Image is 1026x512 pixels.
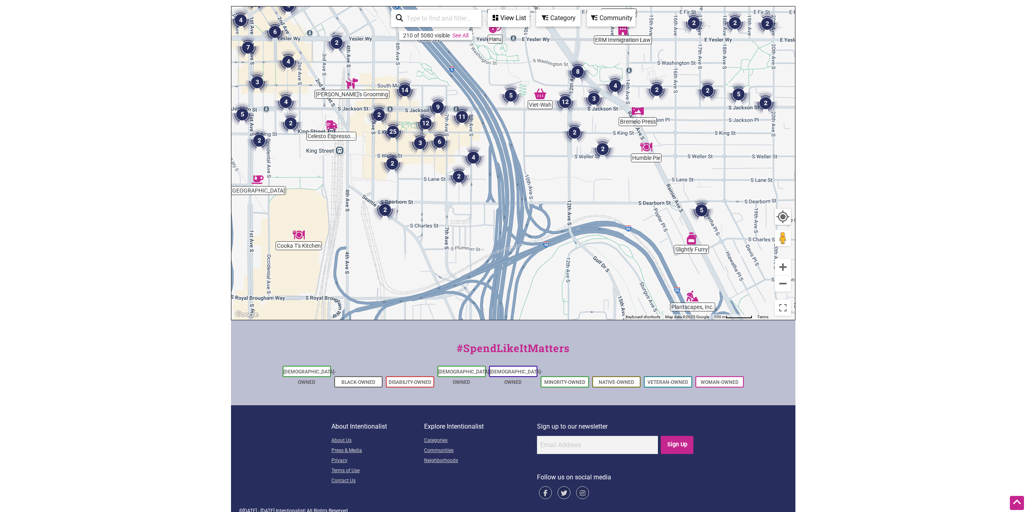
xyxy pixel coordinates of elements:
div: 5 [227,99,258,130]
a: Press & Media [331,446,424,456]
button: Zoom out [775,276,791,292]
div: 2 [364,99,394,130]
div: 2 [720,8,750,38]
a: Terms [757,315,768,319]
div: 5 [686,195,717,226]
div: Filter by category [536,10,581,27]
a: Contact Us [331,476,424,486]
div: 8 [562,56,593,87]
div: 4 [458,142,489,173]
div: 12 [550,87,581,117]
input: Type to find and filter... [403,10,477,26]
div: 4 [600,70,631,101]
a: Black-Owned [341,379,375,385]
div: 11 [447,102,477,132]
button: Keyboard shortcuts [626,314,660,320]
div: Ritchard's Grooming [343,74,361,93]
div: 4 [273,46,304,77]
div: 14 [389,75,420,106]
div: 2 [750,88,781,118]
span: Map data ©2025 Google [665,315,709,319]
div: 7 [233,32,263,63]
a: Open this area in Google Maps (opens a new window) [233,309,260,320]
div: 3 [405,128,435,158]
div: 2 [244,125,275,156]
input: Sign Up [661,436,693,454]
a: About Us [331,436,424,446]
a: See All [452,32,468,39]
div: Slightly Furry [682,229,701,248]
div: 2 [443,161,474,192]
div: 2 [641,75,672,105]
div: Plantscapes, Inc. [683,287,702,305]
button: Drag Pegman onto the map to open Street View [775,230,791,246]
div: 2 [678,8,709,38]
div: 2 [370,195,400,225]
div: Community [588,10,635,26]
div: 25 [378,116,408,147]
a: Minority-Owned [544,379,585,385]
div: 5 [723,79,754,110]
div: 4 [225,5,256,35]
a: [DEMOGRAPHIC_DATA]-Owned [438,369,491,385]
div: 3 [579,83,609,114]
a: Categories [424,436,537,446]
div: Celesto Espresso Mobile Truck [322,116,341,135]
div: 2 [377,148,408,179]
div: Bremelo Press [629,102,647,120]
button: Map Scale: 100 m per 62 pixels [712,314,755,320]
a: Native-Owned [599,379,634,385]
p: About Intentionalist [331,421,424,432]
div: 2 [275,108,306,139]
a: Terms of Use [331,466,424,476]
div: ERM Immigration Law [614,20,632,38]
div: #SpendLikeItMatters [231,340,795,364]
div: View List [489,10,529,26]
div: 4 [271,87,301,117]
div: Scroll Back to Top [1010,496,1024,510]
p: Sign up to our newsletter [537,421,695,432]
a: Neighborhoods [424,456,537,466]
div: 2 [692,75,723,106]
a: Woman-Owned [701,379,739,385]
div: 3 [242,67,273,97]
button: Toggle fullscreen view [774,299,791,317]
input: Email Address [537,436,658,454]
div: Filter by Community [587,10,635,27]
div: 2 [587,134,618,164]
button: Zoom in [775,259,791,275]
div: 5 [495,80,526,111]
div: 12 [410,108,441,139]
div: Viet-Wah [531,85,549,103]
a: Privacy [331,456,424,466]
a: Communities [424,446,537,456]
div: Pioneer Square Cafe [248,170,267,189]
a: [DEMOGRAPHIC_DATA]-Owned [283,369,336,385]
a: Veteran-Owned [647,379,688,385]
p: Explore Intentionalist [424,421,537,432]
div: 2 [752,8,783,39]
img: Google [233,309,260,320]
div: 210 of 5080 visible [403,32,450,39]
div: 2 [559,117,590,148]
div: Cooka T's Kitchen [289,226,308,244]
div: 6 [424,126,455,157]
span: 100 m [714,315,726,319]
div: Type to search and filter [391,10,481,27]
p: Follow us on social media [537,472,695,483]
a: [DEMOGRAPHIC_DATA]-Owned [490,369,542,385]
div: 9 [422,92,453,122]
button: Your Location [775,209,791,225]
a: Disability-Owned [389,379,431,385]
div: Category [537,10,580,26]
div: Humble Pie [637,138,656,156]
div: See a list of the visible businesses [488,10,530,27]
div: 6 [260,17,290,47]
div: 2 [321,27,352,58]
